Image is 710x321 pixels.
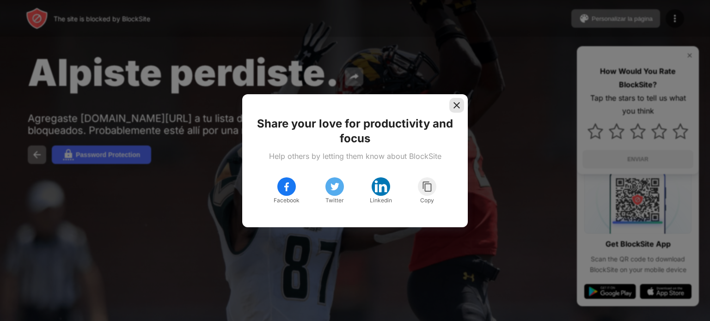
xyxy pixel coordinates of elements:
div: Linkedin [370,196,392,205]
div: Share your love for productivity and focus [253,116,457,146]
img: linkedin.svg [373,179,388,194]
div: Twitter [325,196,344,205]
img: twitter.svg [329,181,340,192]
div: Copy [420,196,434,205]
img: facebook.svg [281,181,292,192]
div: Facebook [274,196,300,205]
img: copy.svg [422,181,433,192]
div: Help others by letting them know about BlockSite [269,151,441,161]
